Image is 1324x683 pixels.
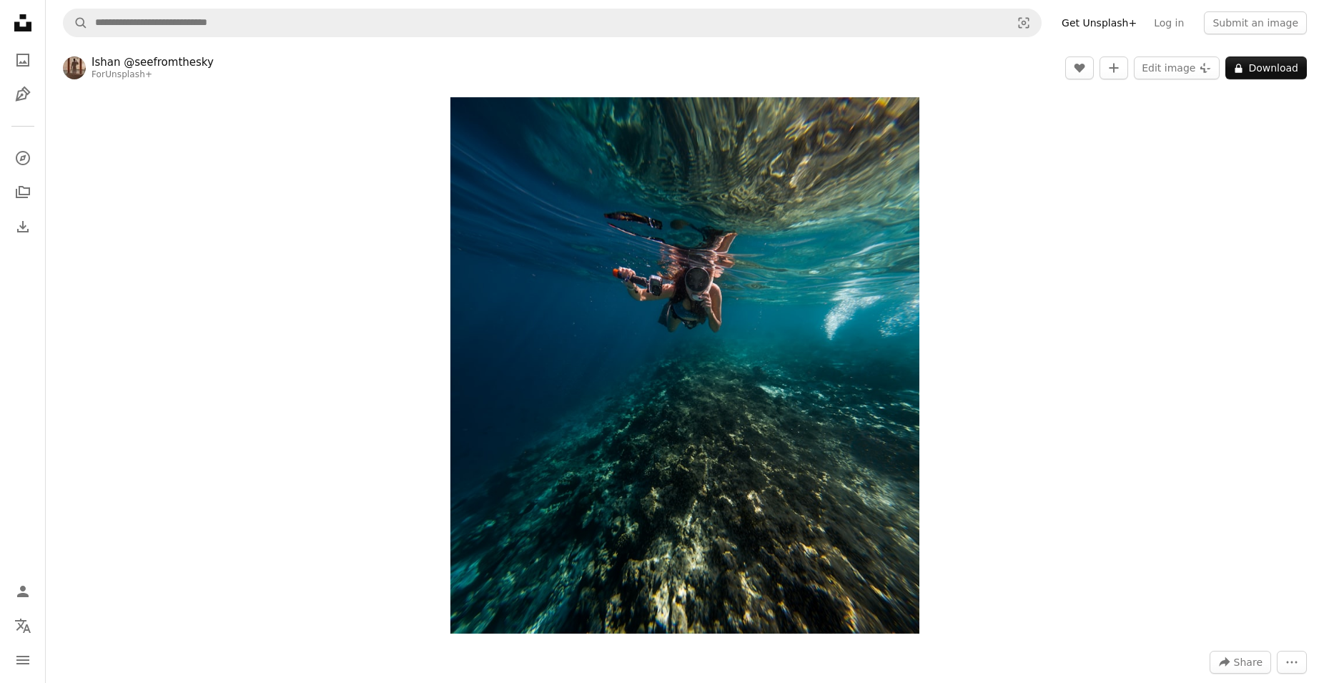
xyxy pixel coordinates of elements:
[9,611,37,640] button: Language
[1204,11,1307,34] button: Submit an image
[9,80,37,109] a: Illustrations
[1210,651,1271,674] button: Share this image
[63,9,1042,37] form: Find visuals sitewide
[1134,56,1220,79] button: Edit image
[1234,652,1263,673] span: Share
[1145,11,1192,34] a: Log in
[9,577,37,606] a: Log in / Sign up
[450,97,919,634] button: Zoom in on this image
[9,646,37,674] button: Menu
[63,56,86,79] img: Go to Ishan @seefromthesky's profile
[1277,651,1307,674] button: More Actions
[1100,56,1128,79] button: Add to Collection
[105,69,152,79] a: Unsplash+
[9,212,37,241] a: Download History
[9,46,37,74] a: Photos
[1065,56,1094,79] button: Like
[1225,56,1307,79] button: Download
[9,178,37,207] a: Collections
[9,144,37,172] a: Explore
[92,69,214,81] div: For
[1007,9,1041,36] button: Visual search
[450,97,919,634] img: a person swimming in the ocean with a camera
[92,55,214,69] a: Ishan @seefromthesky
[64,9,88,36] button: Search Unsplash
[1053,11,1145,34] a: Get Unsplash+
